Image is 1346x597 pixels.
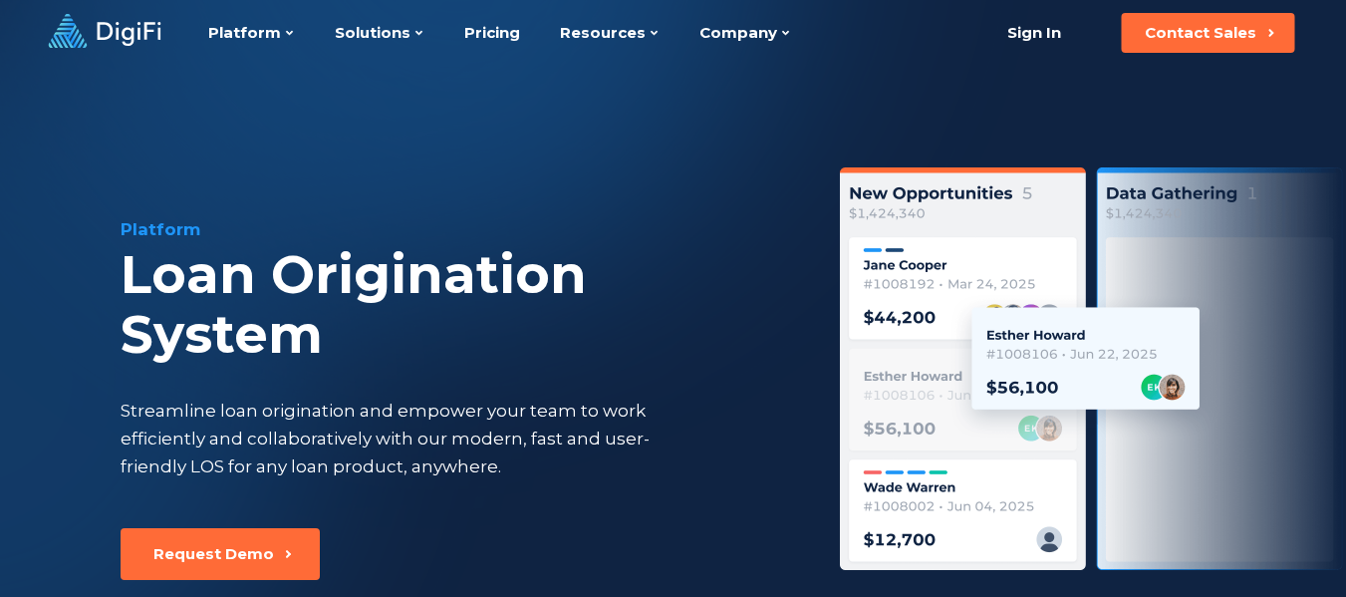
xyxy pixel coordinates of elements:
[153,544,274,564] div: Request Demo
[121,528,320,580] button: Request Demo
[121,217,790,241] div: Platform
[1145,23,1256,43] div: Contact Sales
[982,13,1085,53] a: Sign In
[121,245,790,365] div: Loan Origination System
[121,397,686,480] div: Streamline loan origination and empower your team to work efficiently and collaboratively with ou...
[1121,13,1294,53] button: Contact Sales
